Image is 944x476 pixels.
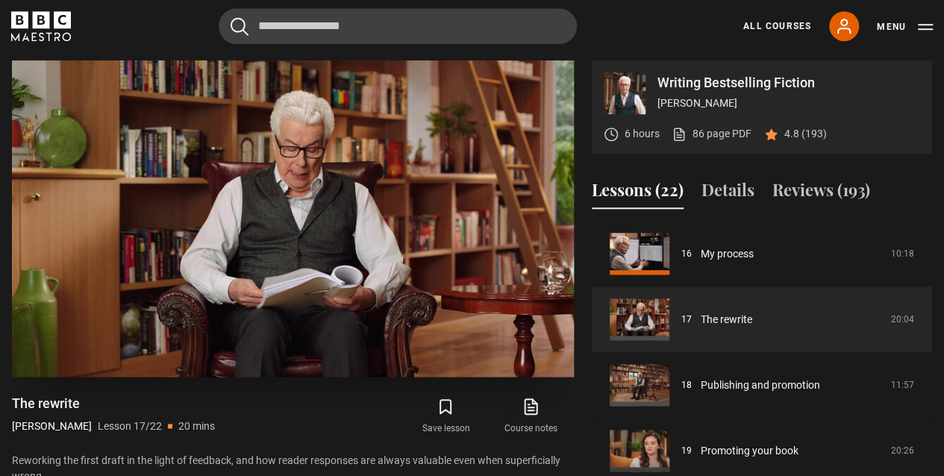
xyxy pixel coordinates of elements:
[12,60,574,377] video-js: Video Player
[11,11,71,41] svg: BBC Maestro
[657,76,920,90] p: Writing Bestselling Fiction
[625,126,660,142] p: 6 hours
[701,312,752,328] a: The rewrite
[877,19,933,34] button: Toggle navigation
[489,395,574,438] a: Course notes
[98,419,162,434] p: Lesson 17/22
[592,178,684,209] button: Lessons (22)
[701,378,820,393] a: Publishing and promotion
[231,17,248,36] button: Submit the search query
[701,443,798,459] a: Promoting your book
[12,395,215,413] h1: The rewrite
[701,178,754,209] button: Details
[403,395,488,438] button: Save lesson
[672,126,751,142] a: 86 page PDF
[178,419,215,434] p: 20 mins
[772,178,870,209] button: Reviews (193)
[12,419,92,434] p: [PERSON_NAME]
[784,126,827,142] p: 4.8 (193)
[657,95,920,111] p: [PERSON_NAME]
[219,8,577,44] input: Search
[743,19,811,33] a: All Courses
[701,246,754,262] a: My process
